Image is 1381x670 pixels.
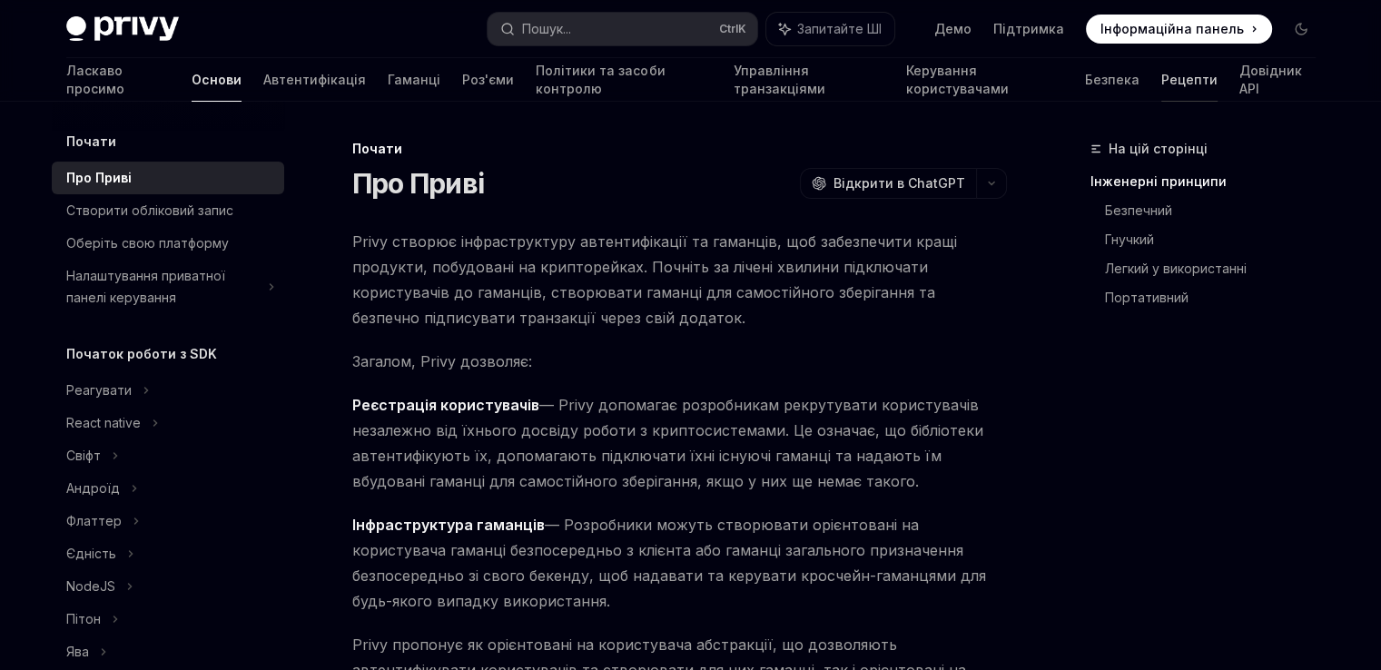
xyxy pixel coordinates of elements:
font: Реагувати [66,382,132,398]
font: Безпека [1085,72,1139,87]
font: Андроїд [66,480,120,496]
font: Реєстрація користувачів [352,396,539,414]
button: Запитайте ШІ [766,13,894,45]
font: Ласкаво просимо [66,63,124,96]
font: — Розробники можуть створювати орієнтовані на користувача гаманці безпосередньо з клієнта або гам... [352,516,986,610]
font: Гнучкий [1105,232,1154,247]
font: Безпечний [1105,202,1172,218]
a: Рецепти [1161,58,1218,102]
font: Керування користувачами [906,63,1009,96]
a: Підтримка [993,20,1064,38]
font: Інженерні принципи [1090,173,1227,189]
a: Портативний [1105,283,1330,312]
font: Основи [192,72,242,87]
a: Безпека [1085,58,1139,102]
a: Гаманці [388,58,440,102]
font: Політики та засоби контролю [536,63,665,96]
a: Автентифікація [263,58,366,102]
a: Роз'єми [462,58,514,102]
a: Гнучкий [1105,225,1330,254]
font: K [738,22,746,35]
font: Privy створює інфраструктуру автентифікації та гаманців, щоб забезпечити кращі продукти, побудова... [352,232,957,327]
font: Почати [352,141,402,156]
a: Про Приві [52,162,284,194]
font: Створити обліковий запис [66,202,233,218]
a: Створити обліковий запис [52,194,284,227]
font: Автентифікація [263,72,366,87]
font: Початок роботи з SDK [66,346,217,361]
font: Довідник API [1239,63,1302,96]
button: Увімкнути/вимкнути темний режим [1287,15,1316,44]
font: На цій сторінці [1109,141,1208,156]
a: Основи [192,58,242,102]
font: Відкрити в ChatGPT [834,175,965,191]
a: Безпечний [1105,196,1330,225]
font: Демо [934,21,972,36]
font: Оберіть свою платформу [66,235,229,251]
font: — Privy допомагає розробникам рекрутувати користувачів незалежно від їхнього досвіду роботи з кри... [352,396,983,490]
font: Інфраструктура гаманців [352,516,545,534]
a: Інформаційна панель [1086,15,1272,44]
font: Ctrl [719,22,738,35]
font: React native [66,415,141,430]
font: Флаттер [66,513,122,528]
font: NodeJS [66,578,115,594]
font: Єдність [66,546,116,561]
font: Портативний [1105,290,1189,305]
a: Управління транзакціями [734,58,884,102]
a: Політики та засоби контролю [536,58,712,102]
button: Відкрити в ChatGPT [800,168,976,199]
font: Свіфт [66,448,101,463]
font: Про Приві [352,167,484,200]
font: Пошук... [522,21,571,36]
font: Роз'єми [462,72,514,87]
font: Легкий у використанні [1105,261,1247,276]
a: Легкий у використанні [1105,254,1330,283]
font: Почати [66,133,116,149]
a: Керування користувачами [906,58,1062,102]
font: Налаштування приватної панелі керування [66,268,225,305]
img: темний логотип [66,16,179,42]
button: Пошук...CtrlK [488,13,757,45]
font: Інформаційна панель [1100,21,1244,36]
font: Підтримка [993,21,1064,36]
font: Про Приві [66,170,132,185]
font: Загалом, Privy дозволяє: [352,352,532,370]
a: Ласкаво просимо [66,58,171,102]
font: Пітон [66,611,101,626]
font: Запитайте ШІ [797,21,882,36]
a: Демо [934,20,972,38]
font: Ява [66,644,89,659]
font: Рецепти [1161,72,1218,87]
a: Довідник API [1239,58,1316,102]
a: Оберіть свою платформу [52,227,284,260]
font: Управління транзакціями [734,63,825,96]
font: Гаманці [388,72,440,87]
a: Інженерні принципи [1090,167,1330,196]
